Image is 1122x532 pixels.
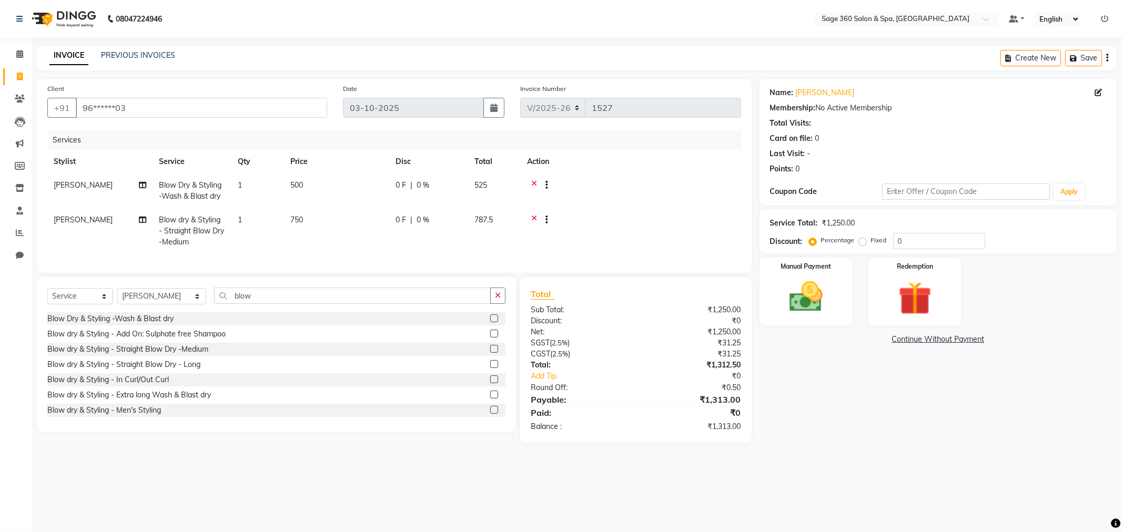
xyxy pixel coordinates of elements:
div: ₹1,313.00 [636,393,749,406]
label: Fixed [871,236,887,245]
th: Stylist [47,150,153,173]
div: ₹31.25 [636,349,749,360]
span: Blow dry & Styling - Straight Blow Dry -Medium [159,215,224,247]
button: Save [1065,50,1102,66]
label: Redemption [897,262,933,271]
div: ₹31.25 [636,337,749,349]
div: ₹0.50 [636,382,749,393]
th: Price [284,150,389,173]
span: CGST [531,349,550,359]
span: Blow Dry & Styling -Wash & Blast dry [159,180,221,201]
label: Client [47,84,64,94]
div: Points: [770,163,794,175]
img: _gift.svg [888,278,942,319]
label: Invoice Number [520,84,566,94]
a: Continue Without Payment [762,334,1115,345]
button: +91 [47,98,77,118]
span: 2.5% [552,350,568,358]
a: INVOICE [49,46,88,65]
span: SGST [531,338,550,347]
th: Service [153,150,231,173]
div: - [807,148,811,159]
span: [PERSON_NAME] [54,215,113,224]
div: Sub Total: [523,304,636,315]
div: Card on file: [770,133,813,144]
img: _cash.svg [779,278,833,316]
th: Qty [231,150,284,173]
a: [PERSON_NAME] [796,87,855,98]
div: Paid: [523,406,636,419]
div: Balance : [523,421,636,432]
div: Blow Dry & Styling -Wash & Blast dry [47,313,174,324]
th: Disc [389,150,468,173]
label: Date [343,84,357,94]
span: 1 [238,215,242,224]
span: | [410,214,412,226]
div: ₹1,312.50 [636,360,749,371]
b: 08047224946 [116,4,162,34]
div: Discount: [770,236,803,247]
span: 787.5 [474,215,493,224]
span: 750 [290,215,303,224]
div: 0 [796,163,800,175]
div: ₹0 [655,371,749,382]
div: Blow dry & Styling - Men's Styling [47,405,161,416]
span: 0 % [417,180,429,191]
span: 525 [474,180,487,190]
span: 0 F [396,180,406,191]
div: Services [48,130,749,150]
a: PREVIOUS INVOICES [101,50,175,60]
div: Payable: [523,393,636,406]
div: Last Visit: [770,148,805,159]
div: ₹1,313.00 [636,421,749,432]
div: Total: [523,360,636,371]
div: Coupon Code [770,186,882,197]
div: Blow dry & Styling - In Curl/Out Curl [47,374,169,385]
div: 0 [815,133,820,144]
button: Apply [1054,184,1084,200]
div: ₹1,250.00 [636,304,749,315]
div: Total Visits: [770,118,812,129]
div: ₹1,250.00 [636,326,749,337]
span: | [410,180,412,191]
label: Manual Payment [781,262,831,271]
div: ( ) [523,349,636,360]
input: Enter Offer / Coupon Code [882,183,1050,200]
label: Percentage [821,236,855,245]
div: ( ) [523,337,636,349]
span: 0 F [396,214,406,226]
img: logo [27,4,99,34]
th: Action [521,150,741,173]
span: [PERSON_NAME] [54,180,113,190]
button: Create New [1000,50,1061,66]
div: Net: [523,326,636,337]
span: Total [531,289,555,300]
a: Add Tip [523,371,655,382]
div: Blow dry & Styling - Straight Blow Dry - Long [47,359,200,370]
div: Membership: [770,103,816,114]
input: Search or Scan [214,288,491,304]
div: Blow dry & Styling - Extra long Wash & Blast dry [47,390,211,401]
div: Name: [770,87,794,98]
div: ₹0 [636,406,749,419]
div: ₹1,250.00 [822,218,855,229]
th: Total [468,150,521,173]
div: Service Total: [770,218,818,229]
div: No Active Membership [770,103,1106,114]
span: 2.5% [552,339,568,347]
div: ₹0 [636,315,749,326]
div: Round Off: [523,382,636,393]
div: Blow dry & Styling - Straight Blow Dry -Medium [47,344,208,355]
span: 500 [290,180,303,190]
div: Discount: [523,315,636,326]
span: 1 [238,180,242,190]
span: 0 % [417,214,429,226]
div: Blow dry & Styling - Add On: Sulphate free Shampoo [47,329,226,340]
input: Search by Name/Mobile/Email/Code [76,98,327,118]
